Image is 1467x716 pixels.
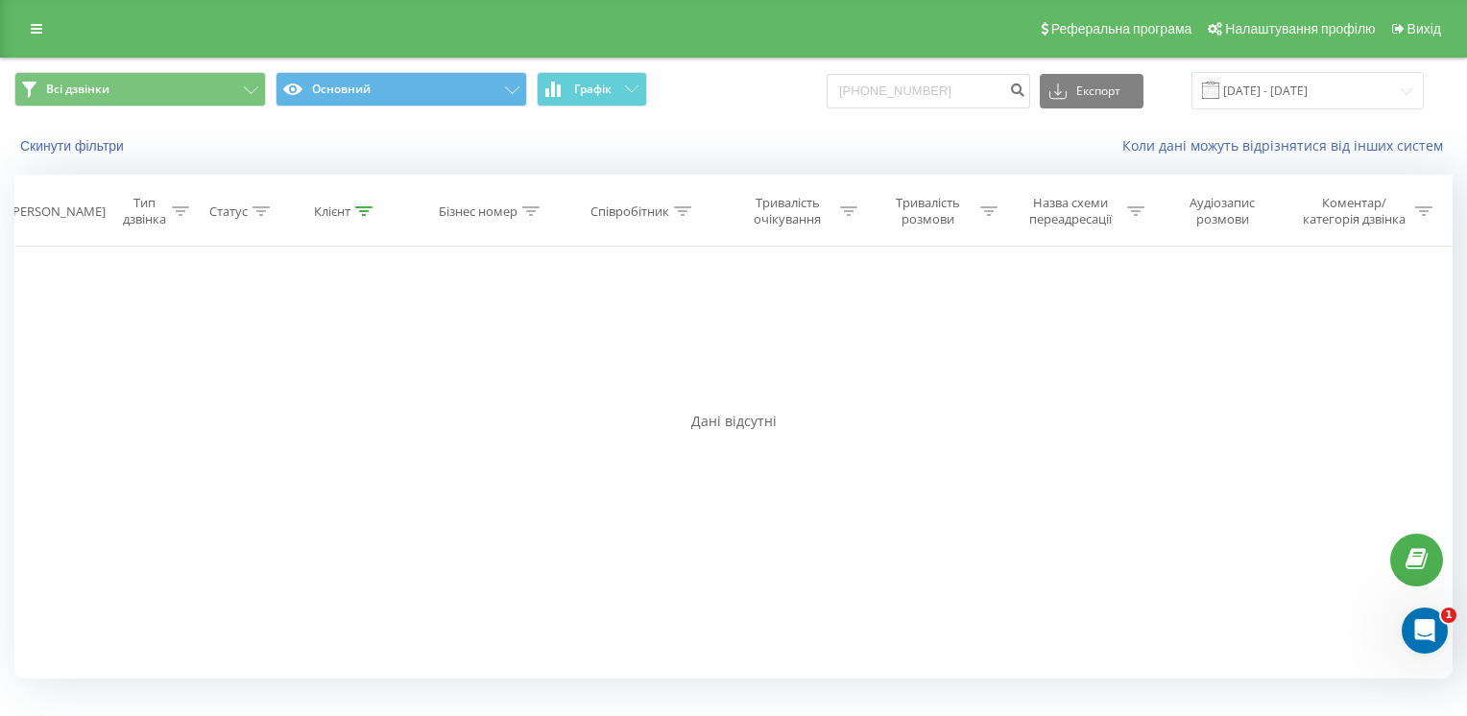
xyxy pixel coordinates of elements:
[1407,21,1441,36] span: Вихід
[1020,195,1121,227] div: Назва схеми переадресації
[739,195,835,227] div: Тривалість очікування
[276,72,527,107] button: Основний
[314,203,350,220] div: Клієнт
[46,82,109,97] span: Всі дзвінки
[9,203,106,220] div: [PERSON_NAME]
[439,203,517,220] div: Бізнес номер
[574,83,612,96] span: Графік
[1051,21,1192,36] span: Реферальна програма
[14,412,1453,431] div: Дані відсутні
[1122,136,1453,155] a: Коли дані можуть відрізнятися вiд інших систем
[590,203,669,220] div: Співробітник
[1441,608,1456,623] span: 1
[1040,74,1143,108] button: Експорт
[1225,21,1375,36] span: Налаштування профілю
[537,72,647,107] button: Графік
[122,195,168,227] div: Тип дзвінка
[209,203,248,220] div: Статус
[1166,195,1278,227] div: Аудіозапис розмови
[827,74,1030,108] input: Пошук за номером
[14,137,133,155] button: Скинути фільтри
[14,72,266,107] button: Всі дзвінки
[1298,195,1410,227] div: Коментар/категорія дзвінка
[1402,608,1448,654] iframe: Intercom live chat
[879,195,975,227] div: Тривалість розмови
